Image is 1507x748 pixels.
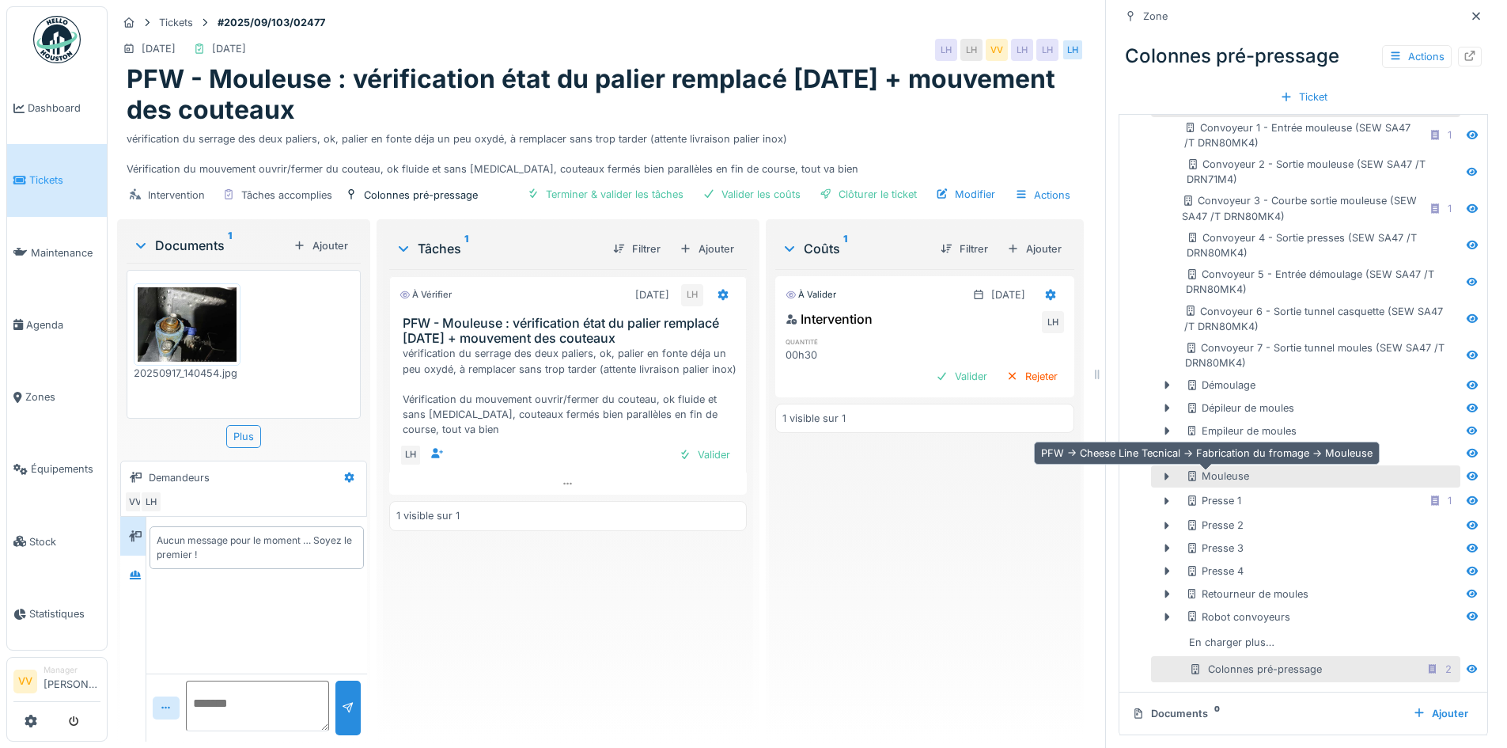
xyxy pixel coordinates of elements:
div: Actions [1382,45,1452,68]
div: Aucun message pour le moment … Soyez le premier ! [157,533,357,562]
div: Robot convoyeurs [1186,609,1290,625]
div: Colonnes pré-pressage [364,188,478,203]
div: 1 visible sur 1 [396,508,460,523]
summary: Documents0Ajouter [1126,699,1481,728]
div: Tâches [396,239,600,258]
div: Convoyeur 1 - Entrée mouleuse (SEW SA47 /T DRN80MK4) [1184,120,1420,150]
div: Retourneur de moules [1186,587,1308,602]
div: Presse 1 [1186,493,1241,508]
div: Ajouter [1407,703,1475,724]
div: 20250917_140454.jpg [134,366,240,381]
span: Maintenance [31,245,100,260]
div: Valider les coûts [696,184,807,205]
sup: 1 [228,236,232,255]
div: Presse 3 [1186,541,1244,556]
img: Badge_color-CXgf-gQk.svg [33,16,81,63]
div: Tâches accomplies [241,188,332,203]
div: Convoyeur 6 - Sortie tunnel casquette (SEW SA47 /T DRN80MK4) [1184,304,1454,334]
span: Agenda [26,317,100,332]
span: Statistiques [29,606,100,621]
div: vérification du serrage des deux paliers, ok, palier en fonte déja un peu oxydé, à remplacer sans... [403,346,740,437]
div: Mouleuse [1186,469,1249,484]
div: Plus [226,425,261,448]
div: [DATE] [635,287,669,302]
div: Actions [1008,184,1077,207]
div: VV [986,39,1008,61]
div: Intervention [148,188,205,203]
sup: 1 [843,239,847,258]
a: Dashboard [7,72,107,144]
div: Presse 4 [1186,564,1244,579]
div: LH [960,39,983,61]
div: Documents [133,236,287,255]
div: Tickets [159,15,193,30]
div: 1 visible sur 1 [782,411,846,426]
div: LH [681,284,703,306]
div: En charger plus… [1183,632,1281,653]
div: Démoulage [1186,378,1255,393]
div: PFW -> Cheese Line Tecnical -> Fabrication du fromage -> Mouleuse [1034,442,1380,465]
div: Documents [1132,706,1400,721]
div: LH [140,491,162,513]
div: vérification du serrage des deux paliers, ok, palier en fonte déja un peu oxydé, à remplacer sans... [127,125,1074,177]
div: Colonnes pré-pressage [1119,36,1488,77]
div: LH [1042,311,1064,333]
div: [DATE] [142,41,176,56]
a: Stock [7,506,107,578]
div: Convoyeur 7 - Sortie tunnel moules (SEW SA47 /T DRN80MK4) [1185,340,1454,370]
div: Ajouter [287,235,354,256]
h3: PFW - Mouleuse : vérification état du palier remplacé [DATE] + mouvement des couteaux [403,316,740,346]
a: Agenda [7,289,107,361]
div: Colonnes pré-pressage [1189,662,1322,677]
li: [PERSON_NAME] [44,664,100,698]
img: oavso41vr4x35nlmdhn77d2wvu6l [138,287,237,362]
strong: #2025/09/103/02477 [211,15,331,30]
a: VV Manager[PERSON_NAME] [13,664,100,702]
span: Zones [25,389,100,404]
div: Convoyeur 3 - Courbe sortie mouleuse (SEW SA47 /T DRN80MK4) [1182,193,1420,223]
div: Intervention [786,309,873,328]
div: Filtrer [934,238,994,260]
div: Convoyeur 4 - Sortie presses (SEW SA47 /T DRN80MK4) [1187,230,1454,260]
span: Stock [29,534,100,549]
div: Valider [930,366,994,387]
sup: 1 [464,239,468,258]
span: Tickets [29,173,100,188]
div: 00h30 [786,347,875,363]
div: Empileur de moules [1186,423,1297,439]
div: Zone [1143,9,1168,24]
div: 1 [1448,493,1452,508]
div: [DATE] [212,41,246,56]
a: Équipements [7,433,107,505]
div: LH [1036,39,1058,61]
div: Valider [672,444,736,465]
div: Presse 2 [1186,518,1244,533]
div: À vérifier [399,288,452,302]
div: LH [1062,39,1084,61]
a: Maintenance [7,217,107,289]
span: Équipements [31,461,100,477]
div: Manager [44,664,100,676]
div: Clôturer le ticket [813,184,923,205]
a: Tickets [7,144,107,216]
div: Modifier [930,184,1002,205]
div: LH [1011,39,1033,61]
div: Ajouter [1001,238,1068,260]
div: Rejeter [1000,366,1064,387]
div: Ticket [1274,86,1334,108]
div: Demandeurs [149,470,210,485]
div: À valider [786,288,836,302]
div: Filtrer [607,238,667,260]
h1: PFW - Mouleuse : vérification état du palier remplacé [DATE] + mouvement des couteaux [127,64,1074,125]
li: VV [13,670,37,693]
a: Statistiques [7,578,107,650]
div: 1 [1448,127,1452,142]
div: LH [935,39,957,61]
div: Convoyeur 5 - Entrée démoulage (SEW SA47 /T DRN80MK4) [1186,267,1454,297]
div: Convoyeur 2 - Sortie mouleuse (SEW SA47 /T DRN71M4) [1187,157,1454,187]
div: Ajouter [673,238,740,260]
h6: quantité [786,336,875,347]
div: Dépileur de moules [1186,401,1294,416]
div: 2 [1445,662,1452,677]
span: Dashboard [28,101,100,116]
